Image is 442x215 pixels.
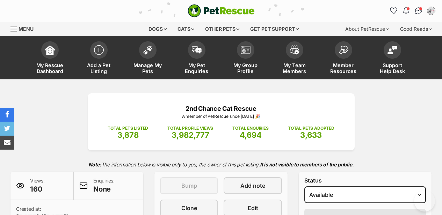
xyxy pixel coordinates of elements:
[132,62,164,74] span: Manage My Pets
[415,7,422,14] img: chat-41dd97257d64d25036548639549fe6c8038ab92f7586957e7f3b1b290dea8141.svg
[388,5,437,16] ul: Account quick links
[428,7,435,14] img: Daniela profile pic
[224,177,282,194] a: Add note
[339,45,348,55] img: member-resources-icon-8e73f808a243e03378d46382f2149f9095a855e16c252ad45f914b54edf8863c.svg
[88,162,101,167] strong: Note:
[160,177,218,194] button: Bump
[232,125,268,131] p: TOTAL ENQUIRIES
[144,22,172,36] div: Dogs
[328,62,359,74] span: Member Resources
[45,45,55,55] img: dashboard-icon-eb2f2d2d3e046f16d808141f083e7271f6b2e854fb5c12c21221c1fb7104beca.svg
[172,130,209,139] span: 3,982,777
[414,191,435,212] iframe: Help Scout Beacon - Open
[304,177,426,184] label: Status
[241,46,251,54] img: group-profile-icon-3fa3cf56718a62981997c0bc7e787c4b2cf8bcc04b72c1350f741eb67cf2f40e.svg
[240,181,265,190] span: Add note
[319,38,368,79] a: Member Resources
[10,22,38,35] a: Menu
[94,45,104,55] img: add-pet-listing-icon-0afa8454b4691262ce3f59096e99ab1cd57d4a30225e0717b998d2c9b9846f56.svg
[98,104,344,113] p: 2nd Chance Cat Rescue
[30,177,45,194] p: Views:
[83,62,115,74] span: Add a Pet Listing
[387,46,397,54] img: help-desk-icon-fdf02630f3aa405de69fd3d07c3f3aa587a6932b1a1747fa1d2bba05be0121f9.svg
[403,7,409,14] img: notifications-46538b983faf8c2785f20acdc204bb7945ddae34d4c08c2a6579f10ce5e182be.svg
[108,125,148,131] p: TOTAL PETS LISTED
[426,5,437,16] button: My account
[123,38,172,79] a: Manage My Pets
[395,22,437,36] div: Good Reads
[288,125,334,131] p: TOTAL PETS ADOPTED
[260,162,354,167] strong: It is not visible to members of the public.
[143,45,153,55] img: manage-my-pets-icon-02211641906a0b7f246fdf0571729dbe1e7629f14944591b6c1af311fb30b64b.svg
[221,38,270,79] a: My Group Profile
[200,22,244,36] div: Other pets
[192,46,202,54] img: pet-enquiries-icon-7e3ad2cf08bfb03b45e93fb7055b45f3efa6380592205ae92323e6603595dc1f.svg
[290,45,299,55] img: team-members-icon-5396bd8760b3fe7c0b43da4ab00e1e3bb1a5d9ba89233759b79545d2d3fc5d0d.svg
[117,130,139,139] span: 3,878
[30,184,45,194] span: 160
[230,62,261,74] span: My Group Profile
[181,62,212,74] span: My Pet Enquiries
[270,38,319,79] a: My Team Members
[181,204,197,212] span: Clone
[26,38,74,79] a: My Rescue Dashboard
[377,62,408,74] span: Support Help Desk
[167,125,213,131] p: TOTAL PROFILE VIEWS
[172,38,221,79] a: My Pet Enquiries
[19,26,34,32] span: Menu
[240,130,262,139] span: 4,694
[400,5,412,16] button: Notifications
[245,22,304,36] div: Get pet support
[181,181,197,190] span: Bump
[173,22,199,36] div: Cats
[248,204,258,212] span: Edit
[93,184,115,194] span: None
[93,177,115,194] p: Enquiries:
[98,113,344,120] p: A member of PetRescue since [DATE] 🎉
[188,4,255,17] a: PetRescue
[74,38,123,79] a: Add a Pet Listing
[188,4,255,17] img: logo-cat-932fe2b9b8326f06289b0f2fb663e598f794de774fb13d1741a6617ecf9a85b4.svg
[300,130,322,139] span: 3,633
[368,38,417,79] a: Support Help Desk
[388,5,399,16] a: Favourites
[279,62,310,74] span: My Team Members
[34,62,66,74] span: My Rescue Dashboard
[10,157,432,172] p: The information below is visible only to you, the owner of this pet listing.
[340,22,394,36] div: About PetRescue
[413,5,424,16] a: Conversations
